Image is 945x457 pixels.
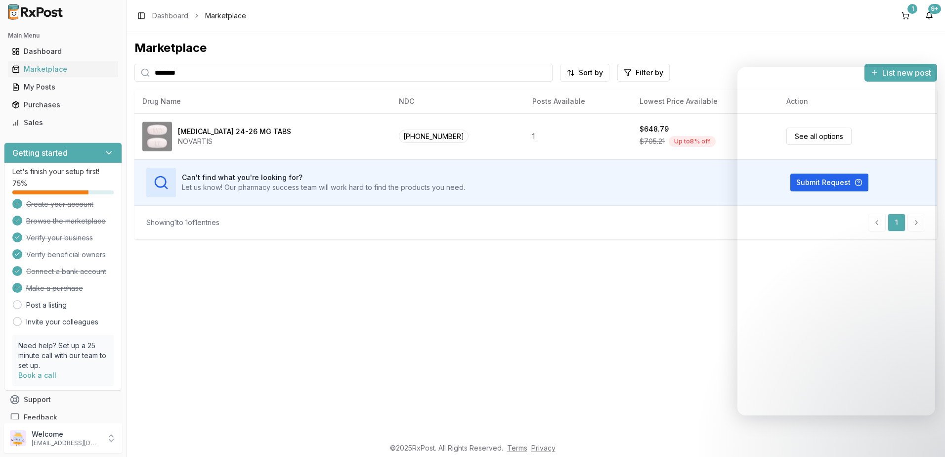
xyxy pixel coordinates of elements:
[146,218,219,228] div: Showing 1 to 1 of 1 entries
[864,64,937,82] button: List new post
[24,412,57,422] span: Feedback
[8,60,118,78] a: Marketplace
[26,317,98,327] a: Invite your colleagues
[12,167,114,177] p: Let's finish your setup first!
[640,137,665,146] span: $705.21
[921,8,937,24] button: 9+
[26,199,93,209] span: Create your account
[26,233,93,243] span: Verify your business
[178,127,291,137] div: [MEDICAL_DATA] 24-26 MG TABS
[134,40,937,56] div: Marketplace
[8,43,118,60] a: Dashboard
[640,124,669,134] div: $648.79
[12,179,27,188] span: 75 %
[10,430,26,446] img: User avatar
[928,4,941,14] div: 9+
[8,32,118,40] h2: Main Menu
[182,183,465,192] p: Let us know! Our pharmacy success team will work hard to find the products you need.
[4,115,122,131] button: Sales
[391,90,524,113] th: NDC
[8,114,118,132] a: Sales
[4,97,122,113] button: Purchases
[26,300,67,310] a: Post a listing
[898,8,913,24] button: 1
[636,68,663,78] span: Filter by
[26,267,106,276] span: Connect a bank account
[524,113,632,159] td: 1
[531,444,556,452] a: Privacy
[178,137,291,146] div: NOVARTIS
[182,173,465,183] h3: Can't find what you're looking for?
[205,11,246,21] span: Marketplace
[579,68,603,78] span: Sort by
[737,67,935,415] iframe: Intercom live chat
[911,423,935,447] iframe: Intercom live chat
[399,130,469,143] span: [PHONE_NUMBER]
[12,46,114,56] div: Dashboard
[8,78,118,96] a: My Posts
[4,61,122,77] button: Marketplace
[4,44,122,59] button: Dashboard
[882,67,931,79] span: List new post
[32,429,100,439] p: Welcome
[134,90,391,113] th: Drug Name
[12,64,114,74] div: Marketplace
[26,250,106,260] span: Verify beneficial owners
[4,4,67,20] img: RxPost Logo
[4,79,122,95] button: My Posts
[507,444,527,452] a: Terms
[669,136,716,147] div: Up to 8 % off
[142,122,172,151] img: Entresto 24-26 MG TABS
[4,409,122,426] button: Feedback
[524,90,632,113] th: Posts Available
[8,96,118,114] a: Purchases
[152,11,246,21] nav: breadcrumb
[12,100,114,110] div: Purchases
[4,391,122,409] button: Support
[32,439,100,447] p: [EMAIL_ADDRESS][DOMAIN_NAME]
[18,371,56,379] a: Book a call
[18,341,108,370] p: Need help? Set up a 25 minute call with our team to set up.
[632,90,778,113] th: Lowest Price Available
[617,64,670,82] button: Filter by
[560,64,609,82] button: Sort by
[12,147,68,159] h3: Getting started
[26,216,106,226] span: Browse the marketplace
[12,118,114,128] div: Sales
[152,11,188,21] a: Dashboard
[26,283,83,293] span: Make a purchase
[907,4,917,14] div: 1
[12,82,114,92] div: My Posts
